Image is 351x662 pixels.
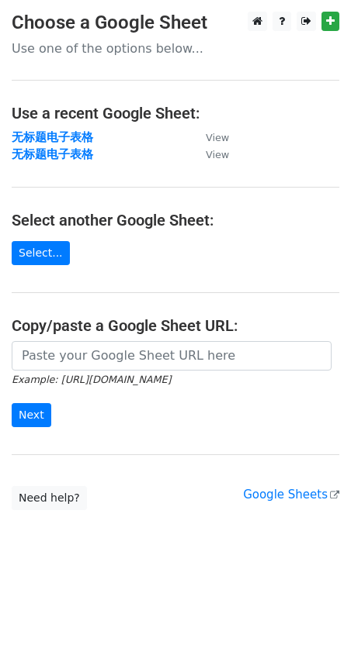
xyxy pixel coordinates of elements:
input: Paste your Google Sheet URL here [12,341,332,371]
p: Use one of the options below... [12,40,339,57]
h4: Use a recent Google Sheet: [12,104,339,122]
a: 无标题电子表格 [12,147,93,161]
a: Select... [12,241,70,265]
a: Need help? [12,486,87,510]
h4: Copy/paste a Google Sheet URL: [12,316,339,335]
a: Google Sheets [243,488,339,502]
input: Next [12,403,51,427]
small: Example: [URL][DOMAIN_NAME] [12,374,171,385]
small: View [206,149,229,160]
small: View [206,132,229,143]
a: View [190,147,229,161]
h4: Select another Google Sheet: [12,211,339,229]
h3: Choose a Google Sheet [12,12,339,34]
a: View [190,130,229,144]
a: 无标题电子表格 [12,130,93,144]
